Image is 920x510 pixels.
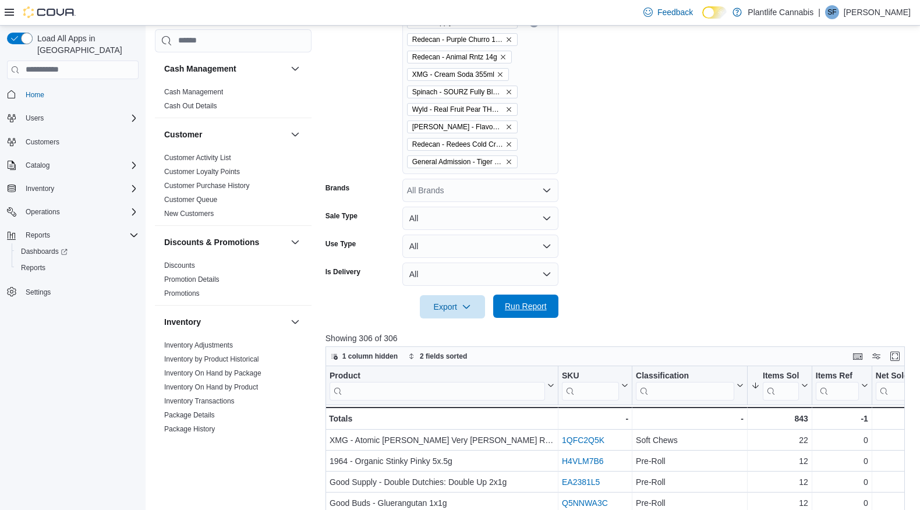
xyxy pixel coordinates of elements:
[164,275,220,284] a: Promotion Details
[827,5,836,19] span: SF
[164,369,261,378] span: Inventory On Hand by Package
[21,205,139,219] span: Operations
[12,243,143,260] a: Dashboards
[330,370,545,400] div: Product
[16,245,139,258] span: Dashboards
[26,184,54,193] span: Inventory
[164,168,240,176] a: Customer Loyalty Points
[21,263,45,272] span: Reports
[562,498,608,508] a: Q5NNWA3C
[21,158,139,172] span: Catalog
[164,154,231,162] a: Customer Activity List
[636,454,744,468] div: Pre-Roll
[562,435,604,445] a: 1QFC2Q5K
[164,355,259,364] span: Inventory by Product Historical
[164,396,235,406] span: Inventory Transactions
[288,235,302,249] button: Discounts & Promotions
[407,138,518,151] span: Redecan - Redees Cold Creek Kush 10x.4g
[164,316,201,328] h3: Inventory
[412,69,494,80] span: XMG - Cream Soda 355ml
[26,137,59,147] span: Customers
[164,425,215,433] a: Package History
[636,370,734,400] div: Classification
[562,477,600,487] a: EA2381L5
[325,211,358,221] label: Sale Type
[412,121,503,133] span: [PERSON_NAME] - Flavour Pack Infused 5x.5g
[876,370,917,400] div: Net Sold
[505,88,512,95] button: Remove Spinach - SOURZ Fully Blasted Strawberry Mango 1pc from selection in this group
[330,475,554,489] div: Good Supply - Double Dutchies: Double Up 2x1g
[21,135,64,149] a: Customers
[21,284,139,299] span: Settings
[164,397,235,405] a: Inventory Transactions
[2,180,143,197] button: Inventory
[505,123,512,130] button: Remove Claybourne - Flavour Pack Infused 5x.5g from selection in this group
[164,88,223,96] a: Cash Management
[164,289,200,298] span: Promotions
[164,181,250,190] span: Customer Purchase History
[325,267,360,277] label: Is Delivery
[164,196,217,204] a: Customer Queue
[164,424,215,434] span: Package History
[505,141,512,148] button: Remove Redecan - Redees Cold Creek Kush 10x.4g from selection in this group
[21,247,68,256] span: Dashboards
[155,151,312,225] div: Customer
[2,157,143,173] button: Catalog
[505,158,512,165] button: Remove General Admission - Tiger Blood Distillate Infused 5x.5g from selection in this group
[325,332,911,344] p: Showing 306 of 306
[164,236,259,248] h3: Discounts & Promotions
[21,228,55,242] button: Reports
[402,235,558,258] button: All
[164,153,231,162] span: Customer Activity List
[164,87,223,97] span: Cash Management
[164,382,258,392] span: Inventory On Hand by Product
[702,6,727,19] input: Dark Mode
[164,261,195,270] span: Discounts
[164,101,217,111] span: Cash Out Details
[155,338,312,497] div: Inventory
[420,352,467,361] span: 2 fields sorted
[16,261,50,275] a: Reports
[497,71,504,78] button: Remove XMG - Cream Soda 355ml from selection in this group
[288,127,302,141] button: Customer
[326,349,402,363] button: 1 column hidden
[412,34,503,45] span: Redecan - Purple Churro 14g
[21,134,139,149] span: Customers
[407,33,518,46] span: Redecan - Purple Churro 14g
[639,1,698,24] a: Feedback
[329,412,554,426] div: Totals
[404,349,472,363] button: 2 fields sorted
[751,412,808,426] div: 843
[21,88,49,102] a: Home
[164,209,214,218] span: New Customers
[748,5,813,19] p: Plantlife Cannabis
[562,412,628,426] div: -
[2,227,143,243] button: Reports
[818,5,820,19] p: |
[21,158,54,172] button: Catalog
[816,475,868,489] div: 0
[164,129,202,140] h3: Customer
[342,352,398,361] span: 1 column hidden
[164,411,215,419] a: Package Details
[21,182,59,196] button: Inventory
[412,51,497,63] span: Redecan - Animal Rntz 14g
[330,433,554,447] div: XMG - Atomic [PERSON_NAME] Very [PERSON_NAME] Rocket 1pc
[816,370,859,400] div: Items Ref
[330,496,554,510] div: Good Buds - Gluerangutan 1x1g
[21,87,139,102] span: Home
[869,349,883,363] button: Display options
[164,63,286,75] button: Cash Management
[164,102,217,110] a: Cash Out Details
[505,106,512,113] button: Remove Wyld - Real Fruit Pear THC:CBG 100mg/10pk from selection in this group
[330,454,554,468] div: 1964 - Organic Stinky Pinky 5x.5g
[164,383,258,391] a: Inventory On Hand by Product
[420,295,485,318] button: Export
[330,370,545,381] div: Product
[21,205,65,219] button: Operations
[26,161,49,170] span: Catalog
[412,139,503,150] span: Redecan - Redees Cold Creek Kush 10x.4g
[402,207,558,230] button: All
